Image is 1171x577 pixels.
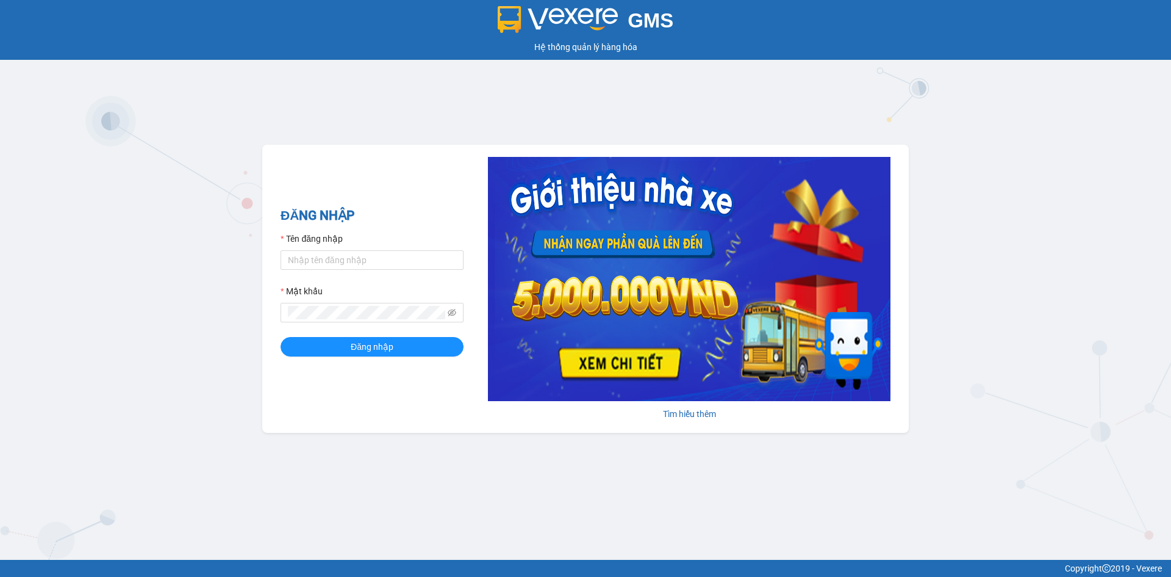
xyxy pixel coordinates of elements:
h2: ĐĂNG NHẬP [281,206,464,226]
input: Mật khẩu [288,306,445,319]
div: Copyright 2019 - Vexere [9,562,1162,575]
img: logo 2 [498,6,618,33]
button: Đăng nhập [281,337,464,357]
a: GMS [498,18,674,28]
label: Mật khẩu [281,285,323,298]
span: copyright [1102,564,1111,573]
span: GMS [628,9,673,32]
input: Tên đăng nhập [281,250,464,270]
img: banner-0 [488,157,890,401]
span: eye-invisible [448,308,456,317]
label: Tên đăng nhập [281,232,343,245]
div: Hệ thống quản lý hàng hóa [3,40,1168,54]
div: Tìm hiểu thêm [488,407,890,421]
span: Đăng nhập [351,340,393,354]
